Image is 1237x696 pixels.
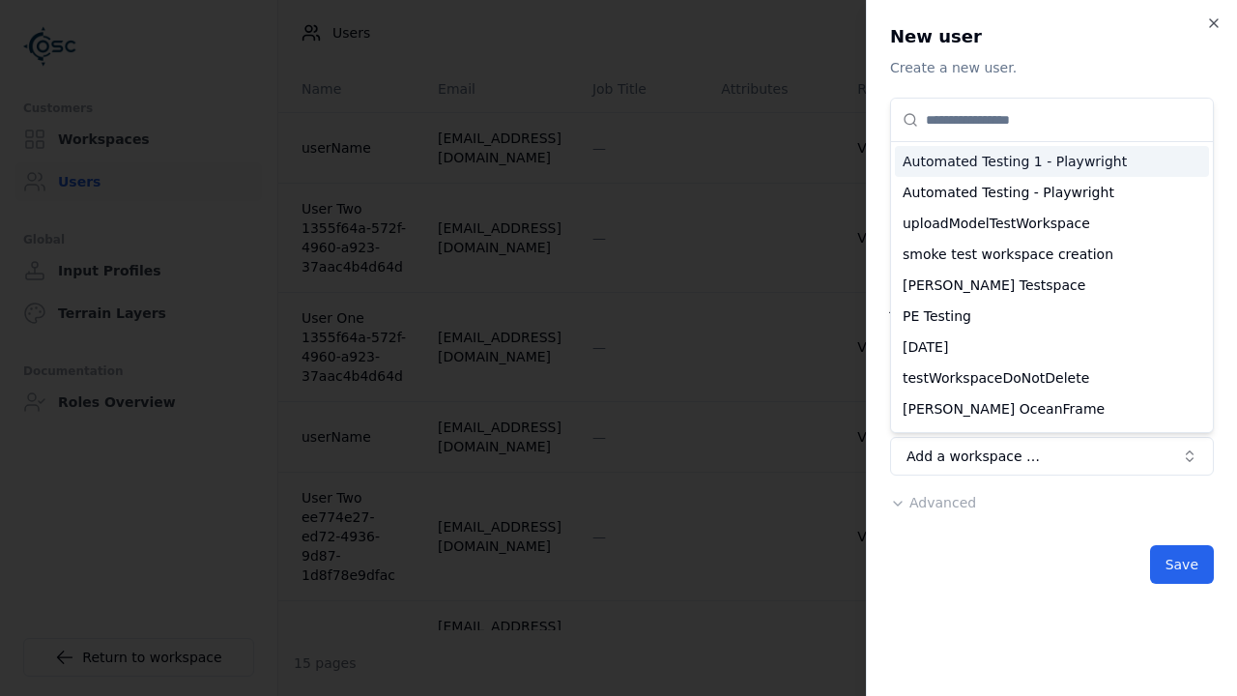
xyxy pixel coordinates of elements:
div: usama test 4 [895,424,1209,455]
div: [PERSON_NAME] OceanFrame [895,393,1209,424]
div: Suggestions [891,142,1213,432]
div: Automated Testing 1 - Playwright [895,146,1209,177]
div: [PERSON_NAME] Testspace [895,270,1209,301]
div: Automated Testing - Playwright [895,177,1209,208]
div: testWorkspaceDoNotDelete [895,362,1209,393]
div: [DATE] [895,332,1209,362]
div: smoke test workspace creation [895,239,1209,270]
div: PE Testing [895,301,1209,332]
div: uploadModelTestWorkspace [895,208,1209,239]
